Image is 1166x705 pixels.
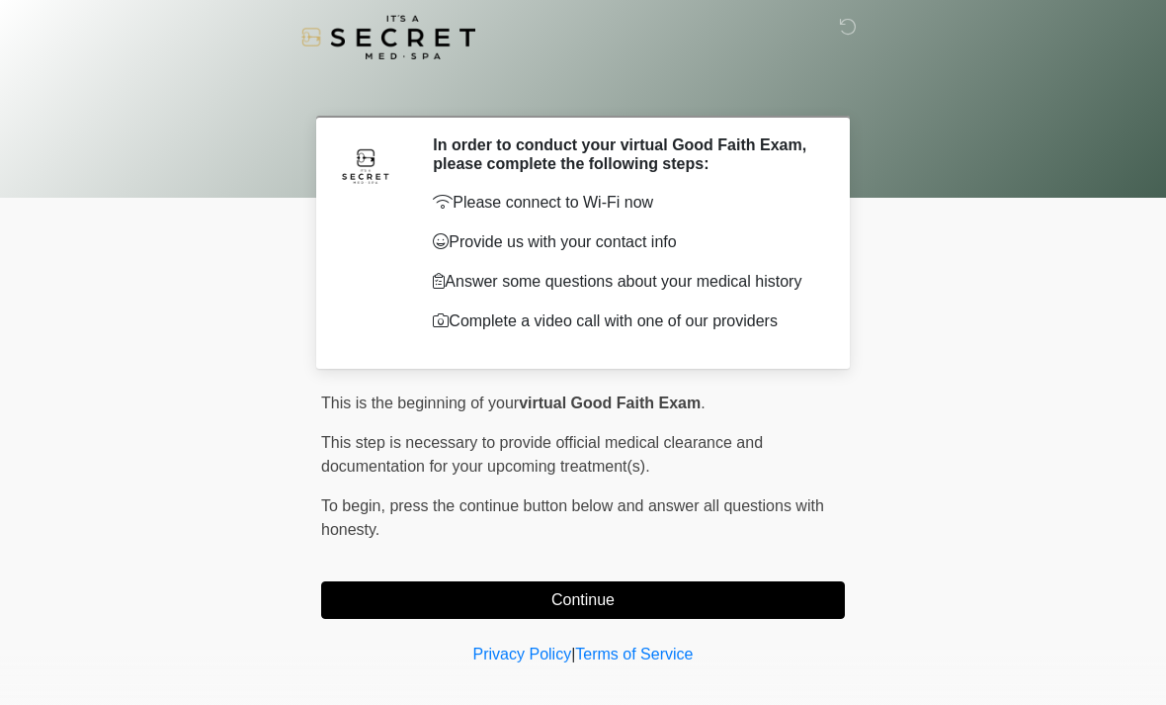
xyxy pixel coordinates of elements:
span: To begin, [321,497,389,514]
strong: virtual Good Faith Exam [519,395,701,411]
p: Complete a video call with one of our providers [433,309,815,333]
span: . [701,395,705,411]
img: It's A Secret Med Spa Logo [301,15,475,59]
img: Agent Avatar [336,135,395,195]
span: press the continue button below and answer all questions with honesty. [321,497,824,538]
h1: ‎ ‎ [306,71,860,108]
a: Privacy Policy [473,646,572,662]
p: Provide us with your contact info [433,230,815,254]
h2: In order to conduct your virtual Good Faith Exam, please complete the following steps: [433,135,815,173]
span: This step is necessary to provide official medical clearance and documentation for your upcoming ... [321,434,763,475]
span: This is the beginning of your [321,395,519,411]
a: Terms of Service [575,646,693,662]
a: | [571,646,575,662]
p: Answer some questions about your medical history [433,270,815,294]
p: Please connect to Wi-Fi now [433,191,815,215]
button: Continue [321,581,845,619]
